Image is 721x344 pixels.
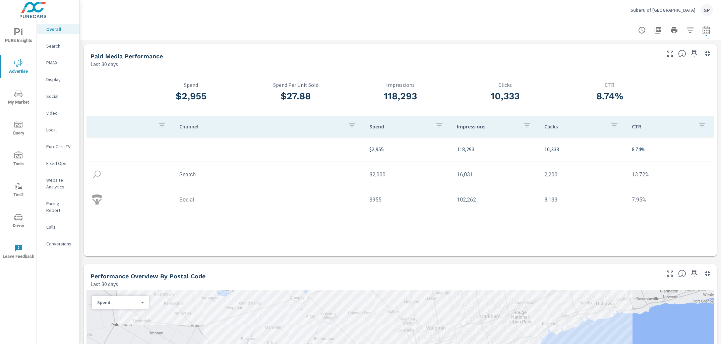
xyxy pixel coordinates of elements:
[37,239,79,249] div: Conversions
[46,240,74,247] p: Conversions
[369,123,430,130] p: Spend
[665,268,675,279] button: Make Fullscreen
[46,224,74,230] p: Calls
[2,244,35,261] span: Leave Feedback
[544,145,621,153] p: 10,333
[2,182,35,199] span: Tier2
[37,91,79,101] div: Social
[46,200,74,214] p: Pacing Report
[452,191,539,208] td: 102,262
[457,123,518,130] p: Impressions
[37,222,79,232] div: Calls
[46,76,74,83] p: Display
[0,20,37,267] div: nav menu
[539,191,626,208] td: 8,133
[37,198,79,215] div: Pacing Report
[46,110,74,116] p: Video
[179,123,343,130] p: Channel
[37,141,79,152] div: PureCars TV
[46,26,74,33] p: Overall
[557,82,662,88] p: CTR
[701,4,713,16] div: SP
[139,82,243,88] p: Spend
[243,82,348,88] p: Spend Per Unit Sold
[91,280,118,288] p: Last 30 days
[97,299,138,305] p: Spend
[37,41,79,51] div: Search
[46,43,74,49] p: Search
[689,268,700,279] span: Save this to your personalized report
[46,59,74,66] p: PMAX
[37,58,79,68] div: PMAX
[632,145,709,153] p: 8.74%
[2,152,35,168] span: Tools
[678,270,686,278] span: Understand performance data by postal code. Individual postal codes can be selected and expanded ...
[46,143,74,150] p: PureCars TV
[348,91,453,102] h3: 118,293
[2,121,35,137] span: Query
[37,125,79,135] div: Local
[139,91,243,102] h3: $2,955
[2,59,35,75] span: Advertise
[2,213,35,230] span: Driver
[702,48,713,59] button: Minimize Widget
[630,7,696,13] p: Subaru of [GEOGRAPHIC_DATA]
[626,166,714,183] td: 13.72%
[243,91,348,102] h3: $27.88
[92,169,102,179] img: icon-search.svg
[37,108,79,118] div: Video
[678,50,686,58] span: Understand performance metrics over the selected time range.
[37,74,79,84] div: Display
[174,166,364,183] td: Search
[651,23,665,37] button: "Export Report to PDF"
[174,191,364,208] td: Social
[364,166,452,183] td: $2,000
[632,123,693,130] p: CTR
[544,123,605,130] p: Clicks
[364,191,452,208] td: $955
[46,126,74,133] p: Local
[92,194,102,205] img: icon-social.svg
[369,145,446,153] p: $2,955
[702,268,713,279] button: Minimize Widget
[667,23,681,37] button: Print Report
[539,166,626,183] td: 2,200
[626,191,714,208] td: 7.95%
[557,91,662,102] h3: 8.74%
[452,166,539,183] td: 16,031
[91,273,205,280] h5: Performance Overview By Postal Code
[2,90,35,106] span: My Market
[46,93,74,100] p: Social
[348,82,453,88] p: Impressions
[91,53,163,60] h5: Paid Media Performance
[92,299,143,306] div: Spend
[46,160,74,167] p: Fixed Ops
[37,158,79,168] div: Fixed Ops
[37,175,79,192] div: Website Analytics
[46,177,74,190] p: Website Analytics
[453,82,557,88] p: Clicks
[453,91,557,102] h3: 10,333
[91,60,118,68] p: Last 30 days
[457,145,534,153] p: 118,293
[37,24,79,34] div: Overall
[2,28,35,45] span: PURE Insights
[683,23,697,37] button: Apply Filters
